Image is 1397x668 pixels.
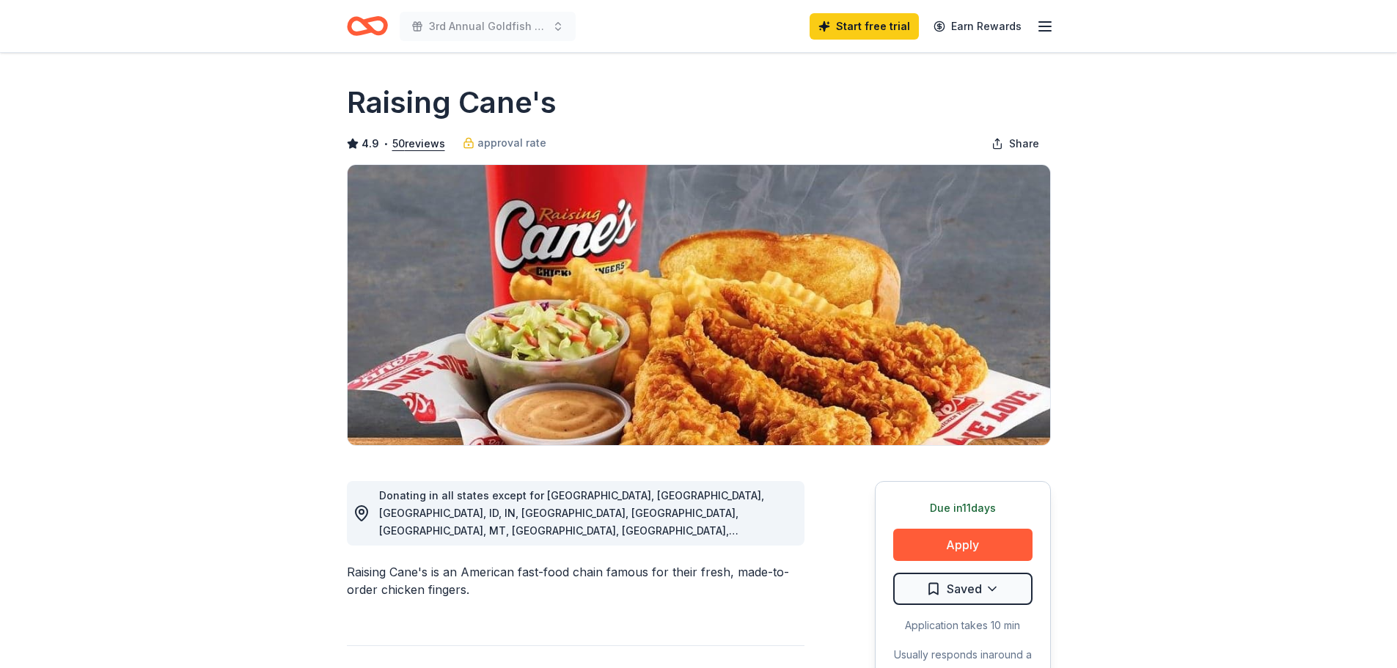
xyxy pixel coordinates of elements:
[347,563,804,598] div: Raising Cane's is an American fast-food chain famous for their fresh, made-to-order chicken fingers.
[947,579,982,598] span: Saved
[925,13,1030,40] a: Earn Rewards
[980,129,1051,158] button: Share
[463,134,546,152] a: approval rate
[893,529,1033,561] button: Apply
[383,138,388,150] span: •
[477,134,546,152] span: approval rate
[362,135,379,153] span: 4.9
[893,499,1033,517] div: Due in 11 days
[400,12,576,41] button: 3rd Annual Goldfish Race Fundraiser
[893,617,1033,634] div: Application takes 10 min
[429,18,546,35] span: 3rd Annual Goldfish Race Fundraiser
[392,135,445,153] button: 50reviews
[810,13,919,40] a: Start free trial
[348,165,1050,445] img: Image for Raising Cane's
[347,9,388,43] a: Home
[379,489,764,607] span: Donating in all states except for [GEOGRAPHIC_DATA], [GEOGRAPHIC_DATA], [GEOGRAPHIC_DATA], ID, IN...
[893,573,1033,605] button: Saved
[1009,135,1039,153] span: Share
[347,82,557,123] h1: Raising Cane's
